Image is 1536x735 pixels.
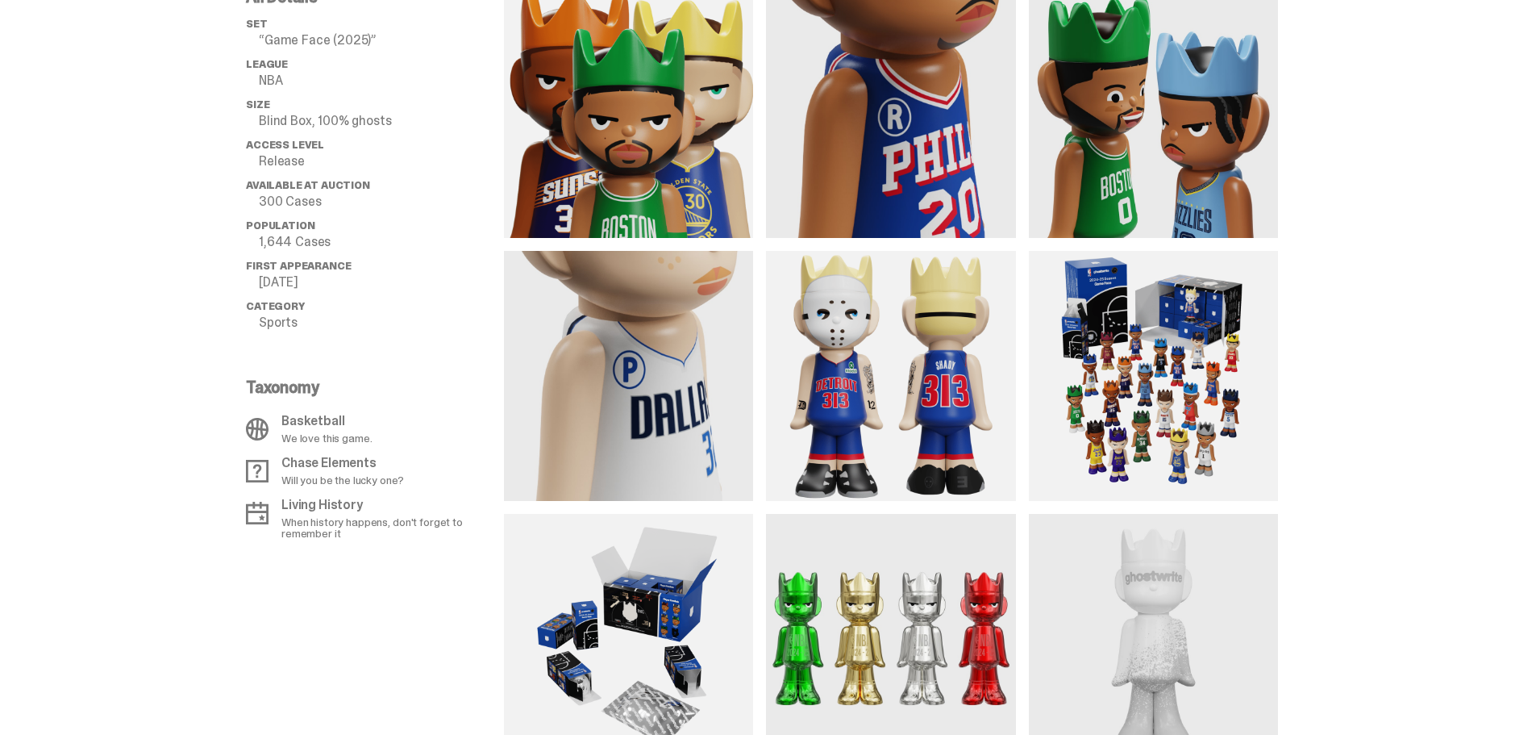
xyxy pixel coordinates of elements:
[246,57,288,71] span: League
[259,195,504,208] p: 300 Cases
[281,499,494,512] p: Living History
[259,74,504,87] p: NBA
[246,98,269,111] span: Size
[766,251,1015,500] img: media gallery image
[281,457,403,470] p: Chase Elements
[1029,251,1278,500] img: media gallery image
[259,115,504,127] p: Blind Box, 100% ghosts
[259,276,504,289] p: [DATE]
[259,316,504,329] p: Sports
[281,432,372,444] p: We love this game.
[281,474,403,486] p: Will you be the lucky one?
[246,138,324,152] span: Access Level
[246,299,305,313] span: Category
[259,34,504,47] p: “Game Face (2025)”
[246,259,351,273] span: First Appearance
[246,178,370,192] span: Available at Auction
[246,219,314,232] span: Population
[504,251,753,500] img: media gallery image
[281,516,494,539] p: When history happens, don't forget to remember it
[246,379,494,395] p: Taxonomy
[259,236,504,248] p: 1,644 Cases
[246,17,268,31] span: set
[259,155,504,168] p: Release
[281,415,372,428] p: Basketball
